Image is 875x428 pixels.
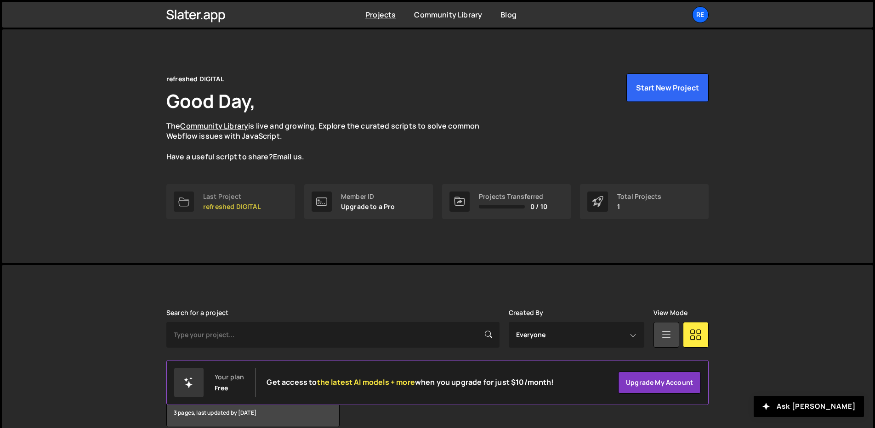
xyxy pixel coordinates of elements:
[267,378,554,387] h2: Get access to when you upgrade for just $10/month!
[203,203,261,210] p: refreshed DIGITAL
[754,396,864,417] button: Ask [PERSON_NAME]
[273,152,302,162] a: Email us
[692,6,709,23] a: re
[166,121,497,162] p: The is live and growing. Explore the curated scripts to solve common Webflow issues with JavaScri...
[166,184,295,219] a: Last Project refreshed DIGITAL
[653,309,687,316] label: View Mode
[215,373,244,381] div: Your plan
[341,193,395,200] div: Member ID
[500,10,517,20] a: Blog
[215,384,228,392] div: Free
[479,193,547,200] div: Projects Transferred
[509,309,544,316] label: Created By
[167,399,339,427] div: 3 pages, last updated by [DATE]
[203,193,261,200] div: Last Project
[414,10,482,20] a: Community Library
[617,193,661,200] div: Total Projects
[617,203,661,210] p: 1
[166,322,500,348] input: Type your project...
[180,121,248,131] a: Community Library
[530,203,547,210] span: 0 / 10
[618,372,701,394] a: Upgrade my account
[166,88,256,113] h1: Good Day,
[166,309,228,316] label: Search for a project
[317,377,415,387] span: the latest AI models + more
[626,73,709,102] button: Start New Project
[341,203,395,210] p: Upgrade to a Pro
[365,10,396,20] a: Projects
[166,73,224,84] div: refreshed DIGITAL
